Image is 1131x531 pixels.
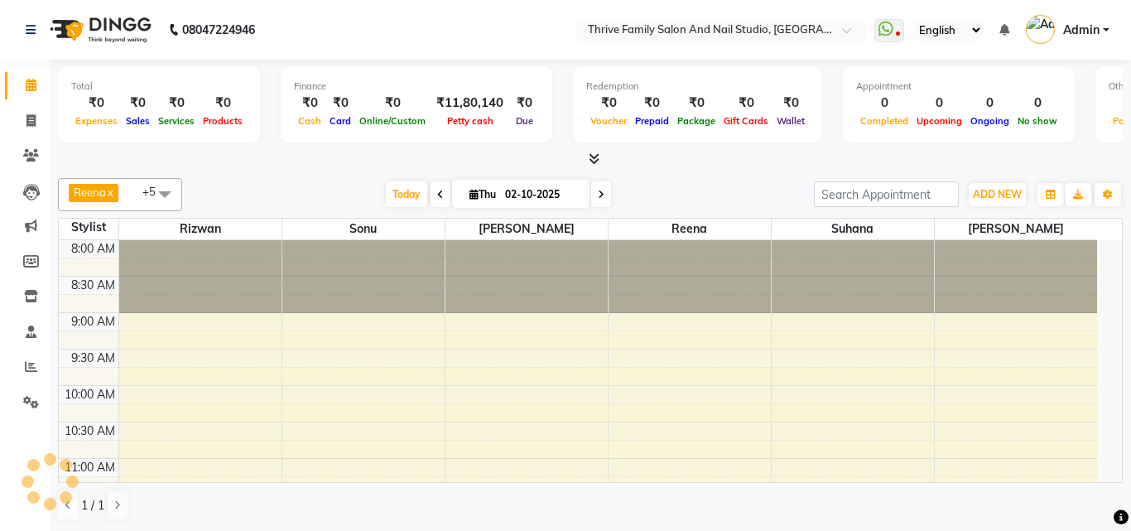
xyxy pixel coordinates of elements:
[154,115,199,127] span: Services
[68,350,118,367] div: 9:30 AM
[71,115,122,127] span: Expenses
[673,115,720,127] span: Package
[61,459,118,476] div: 11:00 AM
[814,181,959,207] input: Search Appointment
[586,80,809,94] div: Redemption
[912,115,966,127] span: Upcoming
[199,94,247,113] div: ₹0
[68,277,118,294] div: 8:30 AM
[71,94,122,113] div: ₹0
[856,80,1061,94] div: Appointment
[856,115,912,127] span: Completed
[966,115,1013,127] span: Ongoing
[445,219,608,239] span: [PERSON_NAME]
[61,386,118,403] div: 10:00 AM
[71,80,247,94] div: Total
[1013,115,1061,127] span: No show
[465,188,500,200] span: Thu
[772,219,934,239] span: Suhana
[772,94,809,113] div: ₹0
[142,185,168,198] span: +5
[122,94,154,113] div: ₹0
[199,115,247,127] span: Products
[74,186,106,199] span: Reena
[772,115,809,127] span: Wallet
[586,115,631,127] span: Voucher
[720,94,772,113] div: ₹0
[81,497,104,514] span: 1 / 1
[154,94,199,113] div: ₹0
[294,94,325,113] div: ₹0
[631,94,673,113] div: ₹0
[973,188,1022,200] span: ADD NEW
[631,115,673,127] span: Prepaid
[355,94,430,113] div: ₹0
[510,94,539,113] div: ₹0
[386,181,427,207] span: Today
[935,219,1098,239] span: [PERSON_NAME]
[912,94,966,113] div: 0
[119,219,282,239] span: Rizwan
[586,94,631,113] div: ₹0
[294,115,325,127] span: Cash
[61,422,118,440] div: 10:30 AM
[1013,94,1061,113] div: 0
[325,94,355,113] div: ₹0
[294,80,539,94] div: Finance
[68,313,118,331] div: 9:00 AM
[182,7,255,53] b: 08047224946
[1026,15,1055,44] img: Admin
[500,182,583,207] input: 2025-10-02
[122,115,154,127] span: Sales
[355,115,430,127] span: Online/Custom
[1063,22,1100,39] span: Admin
[720,115,772,127] span: Gift Cards
[856,94,912,113] div: 0
[325,115,355,127] span: Card
[68,240,118,258] div: 8:00 AM
[673,94,720,113] div: ₹0
[430,94,510,113] div: ₹11,80,140
[106,186,113,199] a: x
[59,219,118,236] div: Stylist
[609,219,771,239] span: Reena
[42,7,156,53] img: logo
[282,219,445,239] span: Sonu
[443,115,498,127] span: Petty cash
[966,94,1013,113] div: 0
[969,183,1026,206] button: ADD NEW
[512,115,537,127] span: Due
